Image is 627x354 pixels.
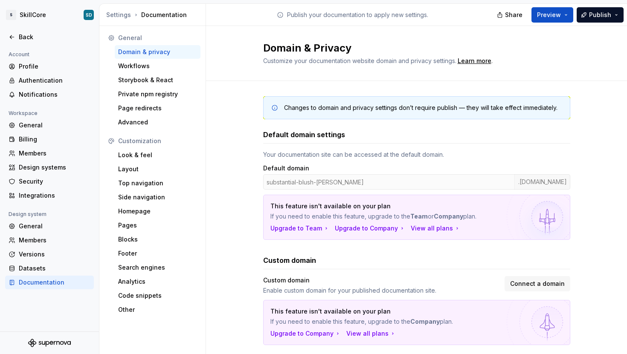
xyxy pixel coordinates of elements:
div: Storybook & React [118,76,197,84]
div: Your documentation site can be accessed at the default domain. [263,150,570,159]
a: Billing [5,132,94,146]
button: Upgrade to Company [270,329,341,338]
div: Layout [118,165,197,173]
div: Notifications [19,90,90,99]
a: Workflows [115,59,200,73]
a: Side navigation [115,190,200,204]
span: Share [505,11,522,19]
button: Upgrade to Team [270,224,330,233]
a: Pages [115,219,200,232]
div: Page redirects [118,104,197,112]
a: Security [5,175,94,188]
div: Documentation [19,278,90,287]
a: Integrations [5,189,94,202]
div: Side navigation [118,193,197,201]
button: Preview [531,7,573,23]
div: Members [19,149,90,158]
div: General [19,222,90,230]
div: S [6,10,16,20]
div: Profile [19,62,90,71]
a: Other [115,303,200,317]
p: Publish your documentation to apply new settings. [287,11,428,19]
button: Publish [577,7,624,23]
p: This feature isn't available on your plan [270,307,503,316]
div: SD [86,12,92,18]
a: Look & feel [115,148,200,162]
div: Advanced [118,118,197,127]
a: Top navigation [115,176,200,190]
p: This feature isn't available on your plan [270,202,503,210]
a: Datasets [5,262,94,275]
div: Enable custom domain for your published documentation site. [263,286,499,295]
div: Workspace [5,108,41,118]
button: Connect a domain [505,276,570,291]
div: Integrations [19,191,90,200]
div: Changes to domain and privacy settings don’t require publish — they will take effect immediately. [284,104,557,112]
strong: Company [410,318,440,325]
strong: Company [434,213,463,220]
div: Security [19,177,90,186]
div: Authentication [19,76,90,85]
a: Homepage [115,204,200,218]
div: Blocks [118,235,197,244]
div: Top navigation [118,179,197,187]
div: Design system [5,209,50,219]
span: Connect a domain [510,279,565,288]
p: If you need to enable this feature, upgrade to the plan. [270,317,503,326]
div: Back [19,33,90,41]
a: Layout [115,162,200,176]
div: Other [118,305,197,314]
div: Customization [118,137,197,145]
span: Customize your documentation website domain and privacy settings. [263,57,456,64]
h3: Default domain settings [263,130,345,140]
button: View all plans [411,224,461,233]
div: Homepage [118,207,197,216]
div: General [19,121,90,130]
div: Analytics [118,277,197,286]
h2: Domain & Privacy [263,41,560,55]
strong: Team [410,213,428,220]
div: Footer [118,249,197,258]
a: Advanced [115,115,200,129]
div: Look & feel [118,151,197,159]
label: Default domain [263,164,309,173]
a: Private npm registry [115,87,200,101]
div: Private npm registry [118,90,197,98]
div: SkillCore [20,11,46,19]
div: Settings [106,11,131,19]
div: General [118,34,197,42]
a: Members [5,233,94,247]
div: Documentation [106,11,202,19]
div: Code snippets [118,291,197,300]
a: Authentication [5,74,94,87]
div: Search engines [118,263,197,272]
a: Profile [5,60,94,73]
button: Upgrade to Company [335,224,406,233]
a: Design systems [5,161,94,174]
div: Datasets [19,264,90,273]
div: Custom domain [263,276,499,285]
div: Members [19,236,90,245]
p: If you need to enable this feature, upgrade to the or plan. [270,212,503,221]
button: Share [493,7,528,23]
span: . [456,58,493,64]
a: Learn more [458,57,491,65]
div: Account [5,49,33,60]
span: Publish [589,11,611,19]
a: Documentation [5,276,94,289]
button: View all plans [346,329,396,338]
a: Domain & privacy [115,45,200,59]
a: Versions [5,248,94,261]
a: Page redirects [115,101,200,115]
a: Analytics [115,275,200,288]
a: Back [5,30,94,44]
div: Pages [118,221,197,230]
a: General [5,219,94,233]
a: Storybook & React [115,73,200,87]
